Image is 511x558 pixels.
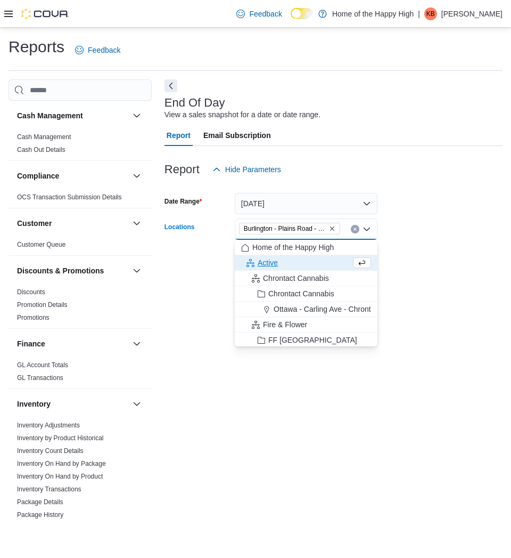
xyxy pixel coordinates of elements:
[17,472,103,481] span: Inventory On Hand by Product
[235,271,377,286] button: Chrontact Cannabis
[235,193,377,214] button: [DATE]
[17,511,63,519] span: Package History
[268,288,334,299] span: Chrontact Cannabis
[164,79,177,92] button: Next
[130,217,143,230] button: Customer
[17,498,63,506] a: Package Details
[17,447,84,455] span: Inventory Count Details
[235,255,377,271] button: Active
[418,7,420,20] p: |
[329,225,335,232] button: Remove Burlington - Plains Road - Friendly Stranger from selection in this group
[17,399,128,409] button: Inventory
[17,486,81,493] a: Inventory Transactions
[17,146,65,153] a: Cash Out Details
[232,3,286,25] a: Feedback
[9,238,152,255] div: Customer
[258,257,278,268] span: Active
[9,286,152,328] div: Discounts & Promotions
[268,335,357,345] span: FF [GEOGRAPHIC_DATA]
[249,9,282,19] span: Feedback
[17,265,128,276] button: Discounts & Promotions
[362,225,371,233] button: Close list of options
[164,163,200,176] h3: Report
[17,301,68,309] span: Promotion Details
[426,7,435,20] span: KB
[17,145,65,154] span: Cash Out Details
[17,171,59,181] h3: Compliance
[17,218,128,229] button: Customer
[17,301,68,309] a: Promotion Details
[9,131,152,160] div: Cash Management
[351,225,359,233] button: Clear input
[17,241,65,248] a: Customer Queue
[239,223,340,234] span: Burlington - Plains Road - Friendly Stranger
[17,171,128,181] button: Compliance
[274,304,414,314] span: Ottawa - Carling Ave - Chrontact Cannabis
[235,286,377,302] button: Chrontact Cannabis
[17,374,63,382] a: GL Transactions
[9,191,152,208] div: Compliance
[17,288,45,296] a: Discounts
[164,109,320,120] div: View a sales snapshot for a date or date range.
[167,125,191,146] span: Report
[21,9,69,19] img: Cova
[291,8,313,19] input: Dark Mode
[17,422,80,429] a: Inventory Adjustments
[88,45,120,55] span: Feedback
[235,302,377,317] button: Ottawa - Carling Ave - Chrontact Cannabis
[208,159,285,180] button: Hide Parameters
[17,240,65,249] span: Customer Queue
[71,39,125,61] a: Feedback
[17,434,104,442] a: Inventory by Product Historical
[164,223,195,231] label: Locations
[17,399,51,409] h3: Inventory
[130,337,143,350] button: Finance
[17,218,52,229] h3: Customer
[17,110,83,121] h3: Cash Management
[17,110,128,121] button: Cash Management
[263,319,307,330] span: Fire & Flower
[17,374,63,382] span: GL Transactions
[17,473,103,480] a: Inventory On Hand by Product
[17,338,128,349] button: Finance
[9,36,64,58] h1: Reports
[17,314,50,321] a: Promotions
[235,317,377,333] button: Fire & Flower
[17,460,106,467] a: Inventory On Hand by Package
[332,7,414,20] p: Home of the Happy High
[252,242,334,253] span: Home of the Happy High
[17,193,122,201] a: OCS Transaction Submission Details
[244,223,327,234] span: Burlington - Plains Road - Friendly Stranger
[164,96,225,109] h3: End Of Day
[441,7,502,20] p: [PERSON_NAME]
[17,313,50,322] span: Promotions
[17,265,104,276] h3: Discounts & Promotions
[263,273,329,284] span: Chrontact Cannabis
[164,197,202,206] label: Date Range
[17,459,106,468] span: Inventory On Hand by Package
[130,398,143,410] button: Inventory
[203,125,271,146] span: Email Subscription
[424,7,437,20] div: Kyle Bent
[235,240,377,255] button: Home of the Happy High
[17,511,63,519] a: Package History
[130,109,143,122] button: Cash Management
[17,338,45,349] h3: Finance
[235,333,377,348] button: FF [GEOGRAPHIC_DATA]
[225,164,281,175] span: Hide Parameters
[130,169,143,182] button: Compliance
[130,264,143,277] button: Discounts & Promotions
[9,359,152,389] div: Finance
[17,447,84,455] a: Inventory Count Details
[17,361,68,369] a: GL Account Totals
[17,133,71,141] a: Cash Management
